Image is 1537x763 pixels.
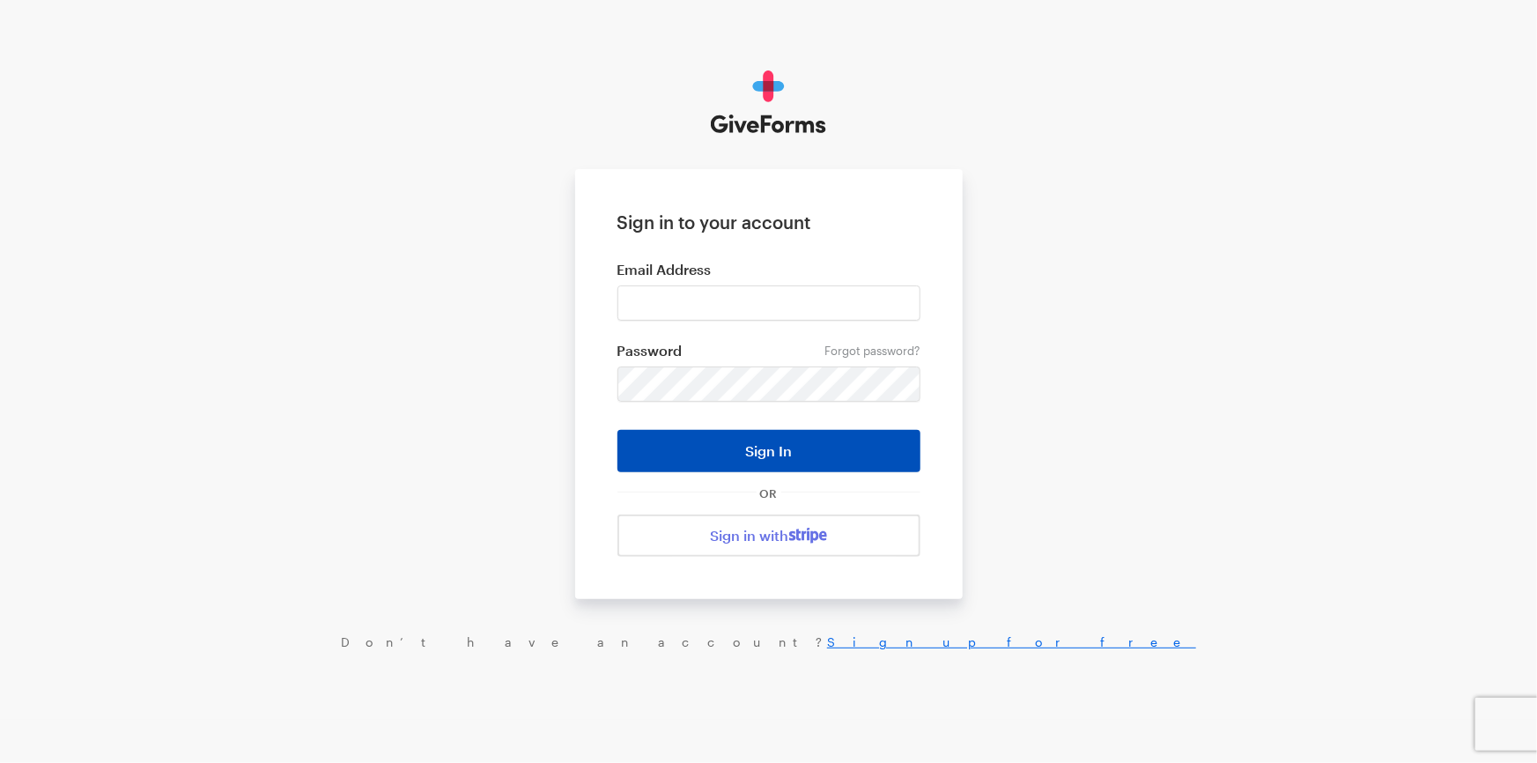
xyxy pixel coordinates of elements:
a: Sign up for free [827,634,1196,649]
div: Don’t have an account? [18,634,1519,650]
a: Forgot password? [825,344,920,358]
img: GiveForms [711,70,826,134]
button: Sign In [617,430,920,472]
img: stripe-07469f1003232ad58a8838275b02f7af1ac9ba95304e10fa954b414cd571f63b.svg [789,528,827,544]
h1: Sign in to your account [617,211,920,233]
label: Email Address [617,261,920,278]
a: Sign in with [617,515,920,557]
label: Password [617,342,920,359]
span: OR [757,486,781,500]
